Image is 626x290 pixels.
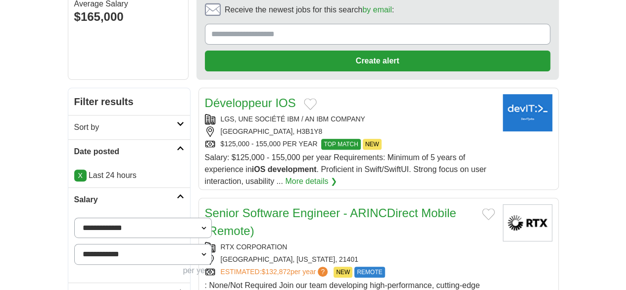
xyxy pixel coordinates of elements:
[68,187,190,212] a: Salary
[221,267,330,278] a: ESTIMATED:$132,872per year?
[261,268,290,276] span: $132,872
[205,139,495,150] div: $125,000 - 155,000 PER YEAR
[268,165,317,174] strong: development
[205,51,550,71] button: Create alert
[304,98,317,110] button: Add to favorite jobs
[363,139,382,150] span: NEW
[74,265,212,277] div: per year
[503,94,552,131] img: Company logo
[205,254,495,265] div: [GEOGRAPHIC_DATA], [US_STATE], 21401
[362,5,392,14] a: by email
[68,139,190,164] a: Date posted
[205,153,486,185] span: Salary: $125,000 - 155,000 per year Requirements: Minimum of 5 years of experience in . Proficien...
[252,165,266,174] strong: iOS
[225,4,394,16] span: Receive the newest jobs for this search :
[318,267,328,277] span: ?
[205,206,456,237] a: Senior Software Engineer - ARINCDirect Mobile (Remote)
[74,194,177,206] h2: Salary
[205,96,296,110] a: Développeur IOS
[205,114,495,124] div: LGS, UNE SOCIÉTÉ IBM / AN IBM COMPANY
[74,121,177,133] h2: Sort by
[285,175,337,187] a: More details ❯
[74,8,182,26] div: $165,000
[334,267,352,278] span: NEW
[321,139,360,150] span: TOP MATCH
[74,146,177,158] h2: Date posted
[68,115,190,139] a: Sort by
[74,170,184,181] p: Last 24 hours
[68,88,190,115] h2: Filter results
[74,170,87,181] a: X
[482,208,495,220] button: Add to favorite jobs
[503,204,552,241] img: RTX Corporation logo
[354,267,385,278] span: REMOTE
[221,243,288,251] a: RTX CORPORATION
[205,126,495,137] div: [GEOGRAPHIC_DATA], H3B1Y8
